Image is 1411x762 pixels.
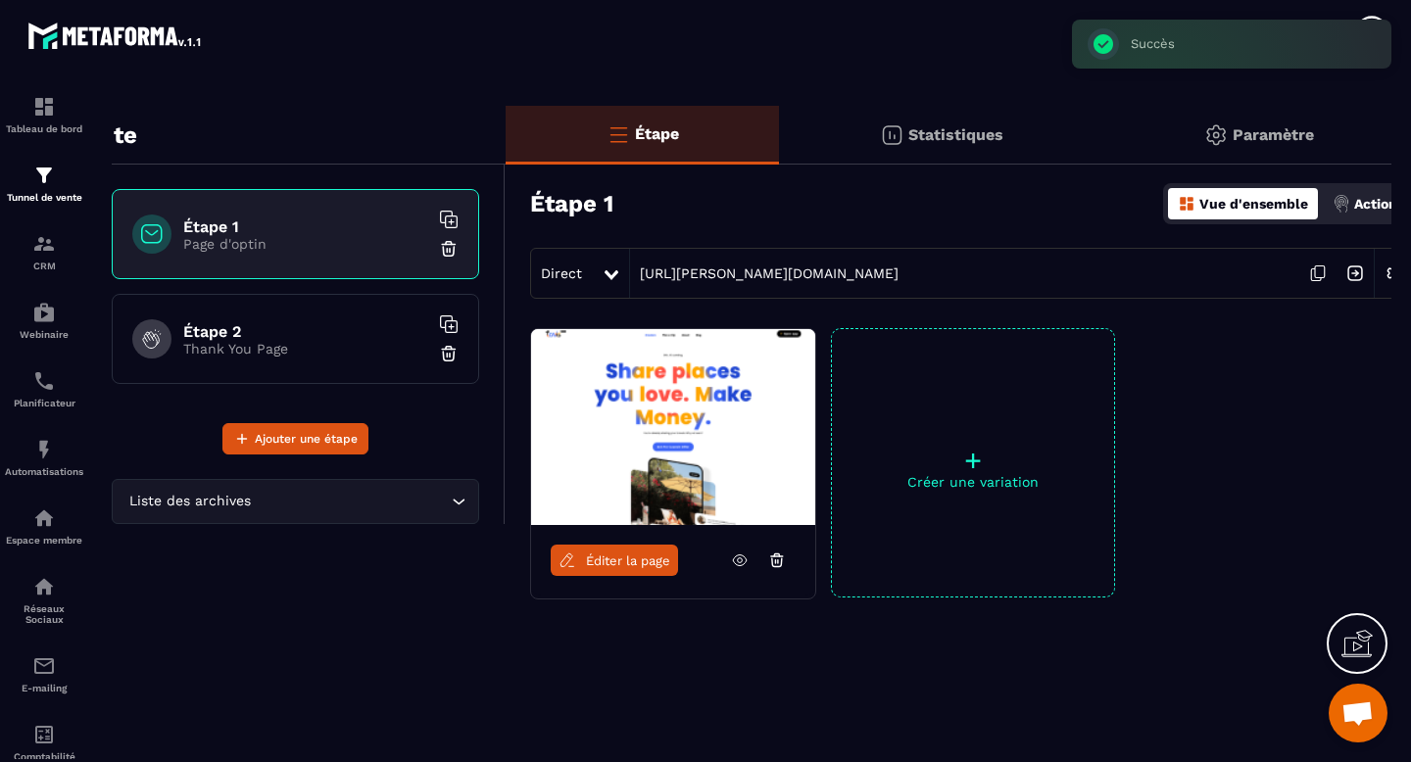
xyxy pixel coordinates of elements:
[541,265,582,281] span: Direct
[222,423,368,454] button: Ajouter une étape
[32,723,56,746] img: accountant
[1199,196,1308,212] p: Vue d'ensemble
[5,560,83,640] a: social-networksocial-networkRéseaux Sociaux
[32,164,56,187] img: formation
[1178,195,1195,213] img: dashboard-orange.40269519.svg
[5,261,83,271] p: CRM
[5,355,83,423] a: schedulerschedulerPlanificateur
[32,654,56,678] img: email
[5,80,83,149] a: formationformationTableau de bord
[880,123,903,147] img: stats.20deebd0.svg
[32,95,56,119] img: formation
[124,491,255,512] span: Liste des archives
[1337,255,1374,292] img: arrow-next.bcc2205e.svg
[551,545,678,576] a: Éditer la page
[5,683,83,693] p: E-mailing
[531,329,815,525] img: image
[27,18,204,53] img: logo
[1333,195,1350,213] img: actions.d6e523a2.png
[630,265,899,281] a: [URL][PERSON_NAME][DOMAIN_NAME]
[607,122,630,146] img: bars-o.4a397970.svg
[5,492,83,560] a: automationsautomationsEspace membre
[183,217,428,236] h6: Étape 1
[832,474,1114,490] p: Créer une variation
[255,429,358,449] span: Ajouter une étape
[908,125,1003,144] p: Statistiques
[183,341,428,357] p: Thank You Page
[32,232,56,256] img: formation
[5,149,83,217] a: formationformationTunnel de vente
[5,398,83,408] p: Planificateur
[32,506,56,530] img: automations
[5,123,83,134] p: Tableau de bord
[5,423,83,492] a: automationsautomationsAutomatisations
[5,603,83,625] p: Réseaux Sociaux
[586,553,670,568] span: Éditer la page
[1354,196,1404,212] p: Actions
[183,236,428,252] p: Page d'optin
[183,322,428,341] h6: Étape 2
[1204,123,1228,147] img: setting-gr.5f69749f.svg
[5,217,83,286] a: formationformationCRM
[112,479,479,524] div: Search for option
[5,751,83,762] p: Comptabilité
[530,190,613,217] h3: Étape 1
[5,640,83,708] a: emailemailE-mailing
[32,369,56,393] img: scheduler
[32,575,56,598] img: social-network
[5,535,83,546] p: Espace membre
[635,124,679,143] p: Étape
[832,447,1114,474] p: +
[32,301,56,324] img: automations
[5,466,83,477] p: Automatisations
[255,491,447,512] input: Search for option
[1329,684,1387,742] a: Ouvrir le chat
[1233,125,1314,144] p: Paramètre
[439,239,459,259] img: trash
[5,286,83,355] a: automationsautomationsWebinaire
[5,192,83,203] p: Tunnel de vente
[5,329,83,340] p: Webinaire
[439,344,459,363] img: trash
[32,438,56,461] img: automations
[114,116,137,155] p: te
